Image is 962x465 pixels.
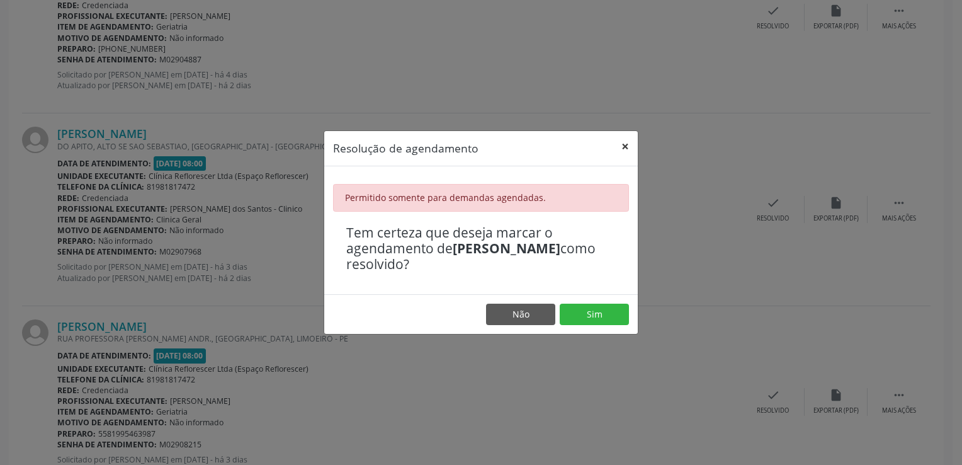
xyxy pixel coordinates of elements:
button: Close [613,131,638,162]
b: [PERSON_NAME] [453,239,560,257]
div: Permitido somente para demandas agendadas. [333,184,629,212]
button: Não [486,304,555,325]
h4: Tem certeza que deseja marcar o agendamento de como resolvido? [346,225,616,273]
h5: Resolução de agendamento [333,140,478,156]
button: Sim [560,304,629,325]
